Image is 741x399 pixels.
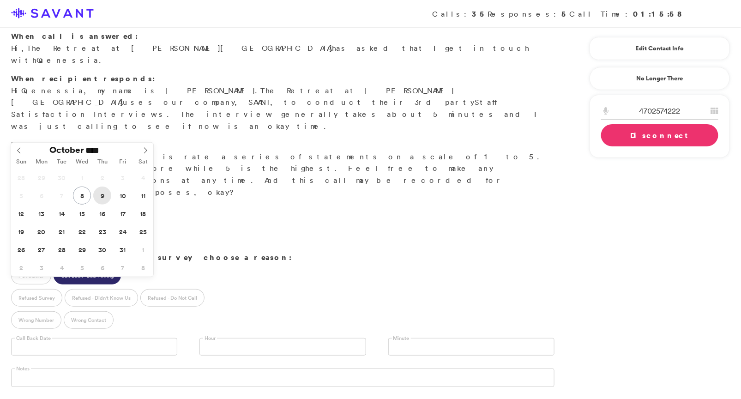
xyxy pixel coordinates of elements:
strong: When call is answered: [11,31,138,41]
label: Minute [392,335,411,342]
label: Call Back Date [15,335,52,342]
span: October 24, 2025 [114,223,132,241]
span: October 9, 2025 [93,187,111,205]
span: October 3, 2025 [114,169,132,187]
p: Hi , my name is [PERSON_NAME]. uses our company, SAVANT, to conduct their 3rd party s. The interv... [11,73,554,132]
span: November 5, 2025 [73,259,91,277]
p: Hi, has asked that I get in touch with . [11,30,554,66]
label: Refused Survey [11,289,62,307]
span: September 28, 2025 [12,169,30,187]
span: October 11, 2025 [134,187,152,205]
span: September 30, 2025 [53,169,71,187]
span: November 6, 2025 [93,259,111,277]
span: October 28, 2025 [53,241,71,259]
span: October 10, 2025 [114,187,132,205]
strong: 35 [472,9,488,19]
a: No Longer There [590,67,730,90]
span: October 15, 2025 [73,205,91,223]
span: November 4, 2025 [53,259,71,277]
span: October 18, 2025 [134,205,152,223]
span: Quenessia [36,55,99,65]
a: Edit Contact Info [601,41,718,56]
label: Wrong Number [11,311,61,329]
span: October 22, 2025 [73,223,91,241]
span: Sun [11,159,31,165]
span: Wed [72,159,92,165]
span: October 26, 2025 [12,241,30,259]
strong: When recipient responds: [11,73,155,84]
span: October 23, 2025 [93,223,111,241]
span: October 29, 2025 [73,241,91,259]
span: October 12, 2025 [12,205,30,223]
label: Wrong Contact [64,311,114,329]
span: October 1, 2025 [73,169,91,187]
span: November 7, 2025 [114,259,132,277]
span: October 19, 2025 [12,223,30,241]
span: Mon [31,159,52,165]
span: October 31, 2025 [114,241,132,259]
span: Fri [113,159,133,165]
span: October 17, 2025 [114,205,132,223]
p: Great. What you'll do is rate a series of statements on a scale of 1 to 5. 1 is the lowest score ... [11,139,554,198]
span: November 8, 2025 [134,259,152,277]
span: Staff Satisfaction Interview [11,97,500,119]
span: October 14, 2025 [53,205,71,223]
span: September 29, 2025 [32,169,50,187]
span: October 2, 2025 [93,169,111,187]
span: October 27, 2025 [32,241,50,259]
span: Sat [133,159,153,165]
label: Refused - Do Not Call [140,289,205,307]
a: Disconnect [601,124,718,146]
span: October 16, 2025 [93,205,111,223]
input: Year [84,145,117,155]
span: October 8, 2025 [73,187,91,205]
span: October 5, 2025 [12,187,30,205]
span: October 7, 2025 [53,187,71,205]
span: The Retreat at [PERSON_NAME][GEOGRAPHIC_DATA] [27,43,332,53]
strong: If it is a good time: [11,139,130,150]
label: Hour [203,335,217,342]
span: October 30, 2025 [93,241,111,259]
span: October 20, 2025 [32,223,50,241]
span: October 13, 2025 [32,205,50,223]
span: November 1, 2025 [134,241,152,259]
span: November 3, 2025 [32,259,50,277]
span: October 4, 2025 [134,169,152,187]
label: Notes [15,365,31,372]
span: October [49,145,84,154]
span: October 6, 2025 [32,187,50,205]
span: November 2, 2025 [12,259,30,277]
span: October 21, 2025 [53,223,71,241]
span: Quenessia [21,86,84,95]
strong: 01:15:58 [633,9,684,19]
strong: 5 [561,9,569,19]
span: Tue [52,159,72,165]
span: Thu [92,159,113,165]
span: October 25, 2025 [134,223,152,241]
label: Refused - Didn't Know Us [65,289,138,307]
